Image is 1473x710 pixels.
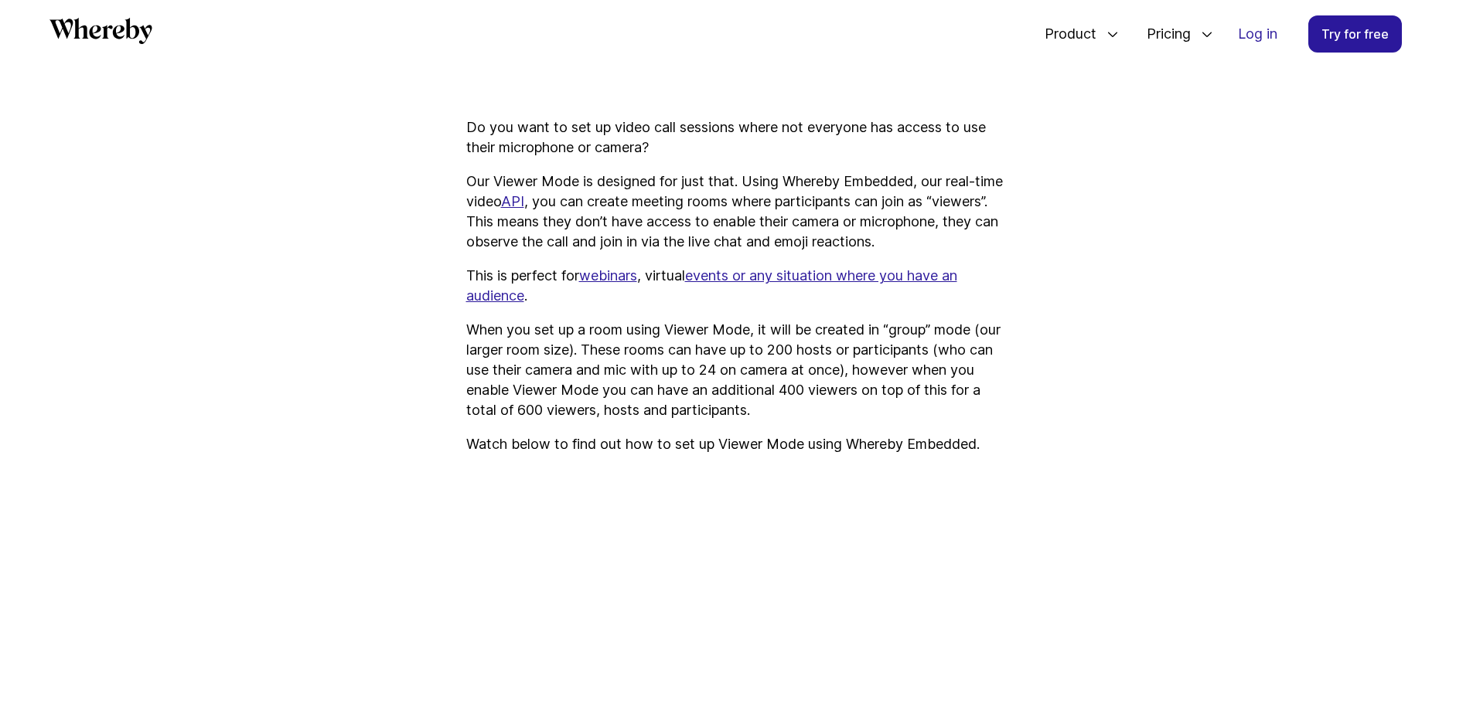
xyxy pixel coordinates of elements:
p: This is perfect for , virtual . [466,266,1008,306]
a: webinars [579,267,637,284]
p: Our Viewer Mode is designed for just that. Using Whereby Embedded, our real-time video , you can ... [466,172,1008,252]
span: Pricing [1131,8,1195,59]
span: Product [1029,8,1100,59]
a: Try for free [1308,15,1402,53]
a: Whereby [49,18,152,49]
p: When you set up a room using Viewer Mode, it will be created in “group” mode (our larger room siz... [466,320,1008,420]
a: events or any situation where you have an audience [466,267,957,304]
svg: Whereby [49,18,152,44]
p: Do you want to set up video call sessions where not everyone has access to use their microphone o... [466,117,1008,158]
p: Watch below to find out how to set up Viewer Mode using Whereby Embedded. [466,434,1008,454]
a: API [501,193,524,209]
a: Log in [1226,16,1290,52]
